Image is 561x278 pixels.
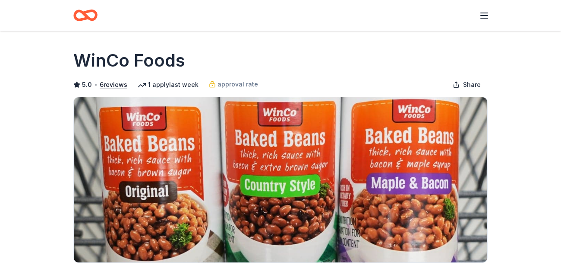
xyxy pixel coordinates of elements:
[463,80,481,90] span: Share
[138,80,199,90] div: 1 apply last week
[100,80,127,90] button: 6reviews
[73,48,185,73] h1: WinCo Foods
[446,76,488,93] button: Share
[217,79,258,89] span: approval rate
[73,5,98,26] a: Home
[95,81,98,88] span: •
[209,79,258,89] a: approval rate
[82,80,92,90] span: 5.0
[74,97,487,262] img: Image for WinCo Foods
